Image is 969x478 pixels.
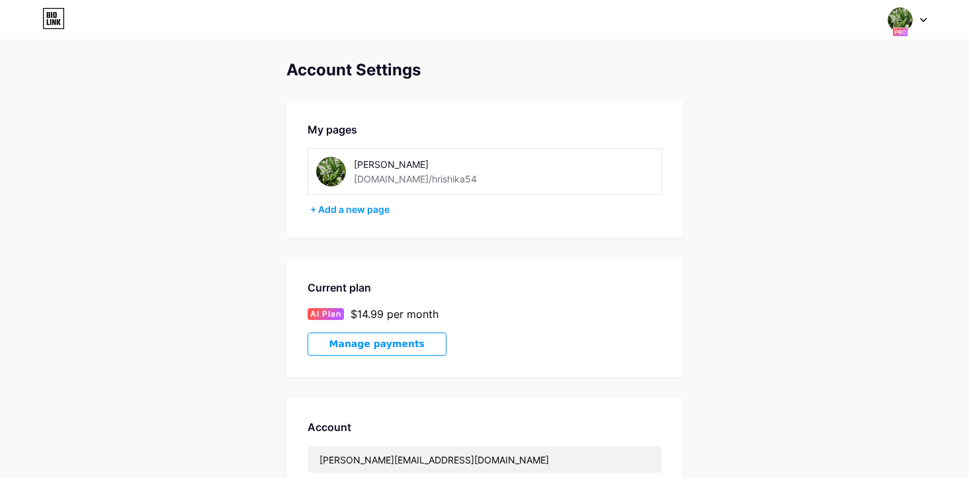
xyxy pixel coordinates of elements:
[310,308,341,320] span: AI Plan
[308,122,662,138] div: My pages
[329,339,425,350] span: Manage payments
[354,172,477,186] div: [DOMAIN_NAME]/hrishika54
[316,157,346,186] img: hrishika54
[308,280,662,296] div: Current plan
[308,419,662,435] div: Account
[286,61,683,79] div: Account Settings
[308,333,446,356] button: Manage payments
[310,203,662,216] div: + Add a new page
[351,306,439,322] div: $14.99 per month
[308,446,661,473] input: Email
[888,7,913,32] img: hrishika54
[354,157,541,171] div: [PERSON_NAME]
